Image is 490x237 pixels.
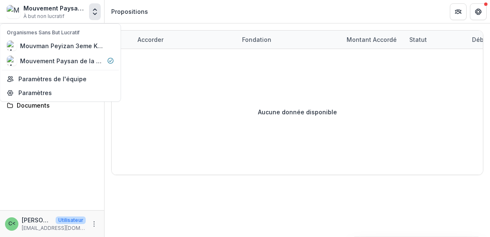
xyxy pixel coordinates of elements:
[450,3,467,20] button: Partenaires
[23,5,212,12] font: Mouvement Paysan de la 3ème Section de Camp-Perrin (MP3K)
[22,225,107,231] font: [EMAIL_ADDRESS][DOMAIN_NAME]
[342,31,404,49] div: Montant accordé
[23,13,64,19] font: À but non lucratif
[58,217,83,223] font: Utilisateur
[7,5,20,18] img: Mouvement Paysan de la 3ème Section de Camp-Perrin (MP3K)
[133,31,237,49] div: Accorder
[409,36,427,43] font: Statut
[89,219,99,229] button: Plus
[111,8,148,15] font: Propositions
[258,108,337,116] font: Aucune donnée disponible
[8,220,15,227] font: C<
[347,36,397,43] font: Montant accordé
[3,98,101,112] a: Documents
[470,3,487,20] button: Obtenir de l'aide
[17,102,50,109] font: Documents
[8,221,15,227] div: Casseus Chavannes <chavannescasseus@yahoo.fr> <chavannescasseus@yahoo.fr>
[108,5,151,18] nav: fil d'Ariane
[89,3,101,20] button: Ouvrir le sélecteur d'entités
[404,31,467,49] div: Statut
[242,36,271,43] font: Fondation
[138,36,163,43] font: Accorder
[237,31,342,49] div: Fondation
[22,216,287,224] font: [PERSON_NAME] <[EMAIL_ADDRESS][DOMAIN_NAME]> <[EMAIL_ADDRESS][DOMAIN_NAME]>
